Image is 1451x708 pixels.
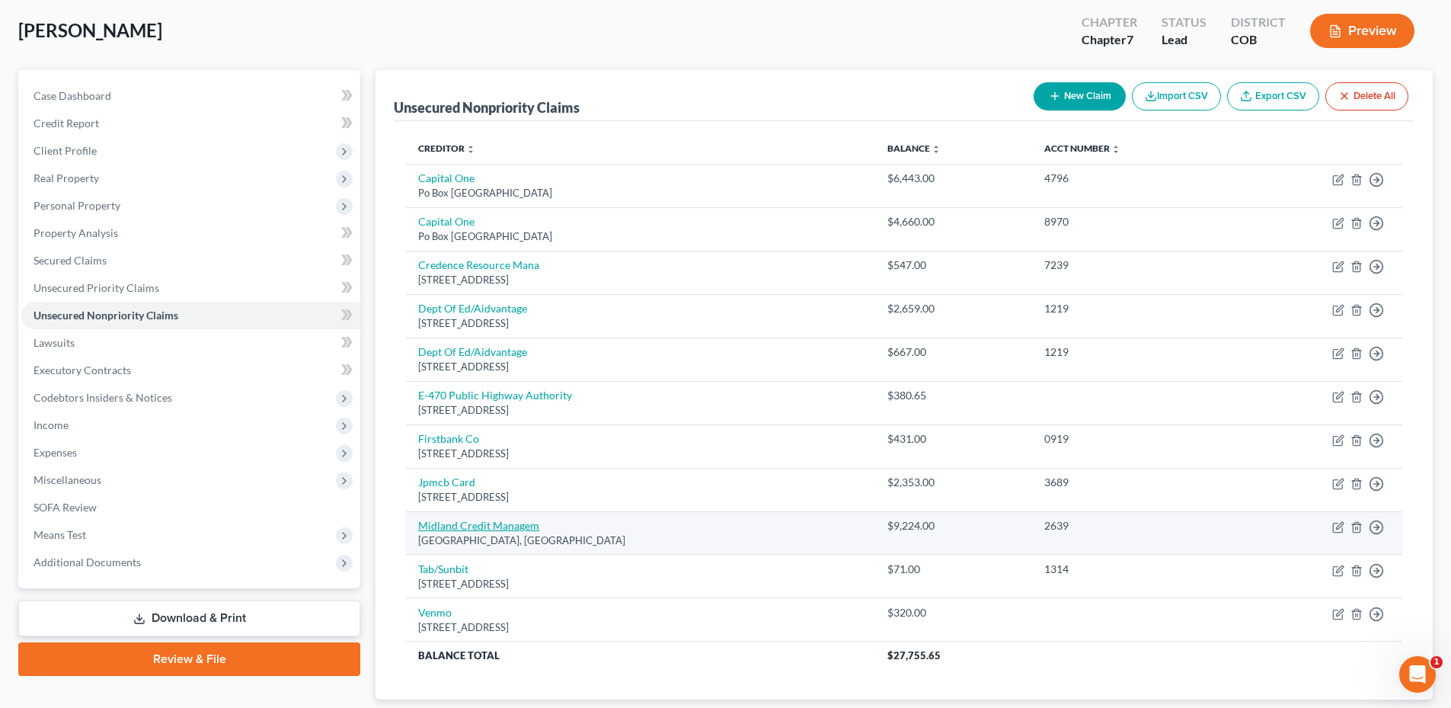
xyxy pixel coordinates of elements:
[1044,562,1223,577] div: 1314
[34,391,172,404] span: Codebtors Insiders & Notices
[887,649,941,662] span: $27,755.65
[34,418,69,431] span: Income
[1082,14,1137,31] div: Chapter
[418,533,862,548] div: [GEOGRAPHIC_DATA], [GEOGRAPHIC_DATA]
[887,344,1020,360] div: $667.00
[394,98,580,117] div: Unsecured Nonpriority Claims
[932,145,941,154] i: unfold_more
[21,247,360,274] a: Secured Claims
[34,226,118,239] span: Property Analysis
[418,215,475,228] a: Capital One
[1044,518,1223,533] div: 2639
[418,577,862,591] div: [STREET_ADDRESS]
[21,274,360,302] a: Unsecured Priority Claims
[418,403,862,418] div: [STREET_ADDRESS]
[418,143,475,154] a: Creditor unfold_more
[887,562,1020,577] div: $71.00
[418,490,862,505] div: [STREET_ADDRESS]
[18,642,360,676] a: Review & File
[418,186,862,200] div: Po Box [GEOGRAPHIC_DATA]
[34,556,141,569] span: Additional Documents
[1132,82,1221,111] button: Import CSV
[21,494,360,521] a: SOFA Review
[18,19,162,41] span: [PERSON_NAME]
[418,316,862,331] div: [STREET_ADDRESS]
[1044,301,1223,316] div: 1219
[1111,145,1120,154] i: unfold_more
[34,89,111,102] span: Case Dashboard
[1231,31,1286,49] div: COB
[21,219,360,247] a: Property Analysis
[1399,656,1436,693] iframe: Intercom live chat
[1044,431,1223,447] div: 0919
[1310,14,1414,48] button: Preview
[34,171,99,184] span: Real Property
[34,254,107,267] span: Secured Claims
[418,562,468,575] a: Tab/Sunbit
[1082,31,1137,49] div: Chapter
[418,476,475,489] a: Jpmcb Card
[21,110,360,137] a: Credit Report
[887,605,1020,620] div: $320.00
[34,199,120,212] span: Personal Property
[1162,14,1207,31] div: Status
[418,171,475,184] a: Capital One
[21,302,360,329] a: Unsecured Nonpriority Claims
[34,528,86,541] span: Means Test
[1231,14,1286,31] div: District
[34,501,97,514] span: SOFA Review
[418,620,862,635] div: [STREET_ADDRESS]
[887,518,1020,533] div: $9,224.00
[34,473,101,486] span: Miscellaneous
[1044,258,1223,273] div: 7239
[1044,214,1223,229] div: 8970
[418,273,862,287] div: [STREET_ADDRESS]
[1127,32,1133,46] span: 7
[418,432,479,445] a: Firstbank Co
[887,214,1020,229] div: $4,660.00
[418,345,527,358] a: Dept Of Ed/Aidvantage
[1044,171,1223,186] div: 4796
[1044,344,1223,360] div: 1219
[34,144,97,157] span: Client Profile
[887,258,1020,273] div: $547.00
[418,447,862,461] div: [STREET_ADDRESS]
[418,389,572,402] a: E-470 Public Highway Authority
[34,281,159,294] span: Unsecured Priority Claims
[1034,82,1126,111] button: New Claim
[34,364,131,376] span: Executory Contracts
[887,475,1020,490] div: $2,353.00
[1430,656,1443,668] span: 1
[34,117,99,130] span: Credit Report
[1044,143,1120,154] a: Acct Number unfold_more
[466,145,475,154] i: unfold_more
[21,357,360,384] a: Executory Contracts
[1227,82,1319,111] a: Export CSV
[418,258,539,271] a: Credence Resource Mana
[1162,31,1207,49] div: Lead
[887,143,941,154] a: Balance unfold_more
[34,446,77,459] span: Expenses
[21,329,360,357] a: Lawsuits
[21,82,360,110] a: Case Dashboard
[406,642,874,669] th: Balance Total
[887,171,1020,186] div: $6,443.00
[887,431,1020,447] div: $431.00
[887,301,1020,316] div: $2,659.00
[1325,82,1408,111] button: Delete All
[887,388,1020,403] div: $380.65
[1044,475,1223,490] div: 3689
[418,229,862,244] div: Po Box [GEOGRAPHIC_DATA]
[34,309,178,322] span: Unsecured Nonpriority Claims
[418,519,539,532] a: Midland Credit Managem
[418,302,527,315] a: Dept Of Ed/Aidvantage
[418,606,452,619] a: Venmo
[34,336,75,349] span: Lawsuits
[18,601,360,636] a: Download & Print
[418,360,862,374] div: [STREET_ADDRESS]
